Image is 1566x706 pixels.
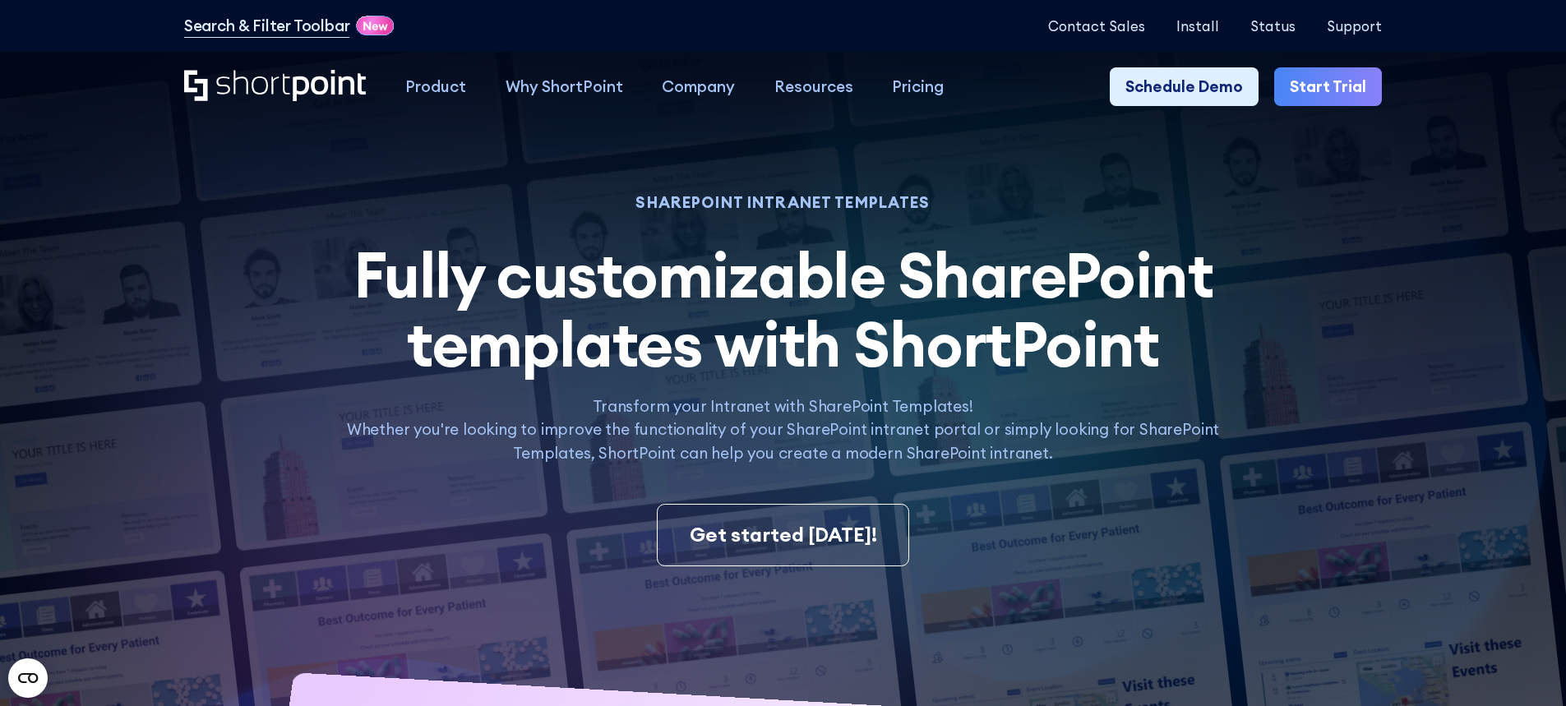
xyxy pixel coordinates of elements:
[1250,18,1296,34] a: Status
[506,75,623,99] div: Why ShortPoint
[184,70,366,104] a: Home
[184,14,350,38] a: Search & Filter Toolbar
[1110,67,1259,107] a: Schedule Demo
[1048,18,1145,34] a: Contact Sales
[405,75,466,99] div: Product
[325,395,1240,465] p: Transform your Intranet with SharePoint Templates! Whether you're looking to improve the function...
[325,196,1240,210] h1: SHAREPOINT INTRANET TEMPLATES
[892,75,944,99] div: Pricing
[690,520,877,550] div: Get started [DATE]!
[642,67,755,107] a: Company
[353,235,1213,383] span: Fully customizable SharePoint templates with ShortPoint
[8,658,48,698] button: Open CMP widget
[657,504,908,566] a: Get started [DATE]!
[1270,515,1566,706] iframe: Chat Widget
[486,67,643,107] a: Why ShortPoint
[1176,18,1219,34] a: Install
[1327,18,1382,34] a: Support
[774,75,853,99] div: Resources
[662,75,735,99] div: Company
[873,67,964,107] a: Pricing
[1274,67,1382,107] a: Start Trial
[386,67,486,107] a: Product
[755,67,873,107] a: Resources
